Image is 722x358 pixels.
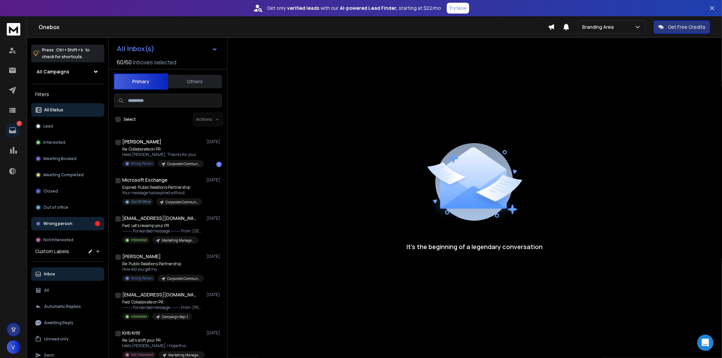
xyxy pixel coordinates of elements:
div: Open Intercom Messenger [697,335,714,351]
p: Your message has expired without [122,190,202,196]
button: All Inbox(s) [111,42,223,55]
button: Out of office [31,201,104,214]
strong: verified leads [287,5,320,12]
button: Unread only [31,332,104,346]
p: Marketing Manager-New Copy [162,238,194,243]
h1: Onebox [39,23,548,31]
p: All Status [44,107,63,113]
button: V [7,340,20,354]
div: 1 [216,162,222,167]
p: Out of office [43,205,68,210]
label: Select [124,117,136,122]
img: logo [7,23,20,36]
button: Try Now [447,3,469,14]
button: Automatic Replies [31,300,104,313]
strong: AI-powered Lead Finder, [340,5,398,12]
p: Meeting Booked [43,156,76,161]
p: Not Interested [43,237,73,243]
button: Not Interested [31,233,104,247]
p: Not Interested [131,352,153,357]
p: [DATE] [206,330,222,336]
button: All Campaigns [31,65,104,79]
p: Re: Public Relations Partnership [122,261,203,267]
button: Closed [31,184,104,198]
p: Try Now [449,5,467,12]
div: 1 [95,221,100,226]
span: Ctrl + Shift + k [55,46,84,54]
span: 60 / 60 [117,58,132,66]
p: Corporate Communications-Campaign-Sep-1 [167,276,200,281]
p: All [44,288,49,293]
button: Wrong person1 [31,217,104,230]
p: [DATE] [206,254,222,259]
button: All [31,284,104,297]
p: ---------- Forwarded message --------- From: [GEOGRAPHIC_DATA] [122,228,203,234]
p: Interested [43,140,65,145]
p: Expired: Public Relations Partnership [122,185,202,190]
p: Out Of Office [131,199,151,204]
button: Inbox [31,267,104,281]
p: Fwd: Let’s revamp your PR [122,223,203,228]
h1: Kriti Kriti [122,330,140,336]
button: Meeting Booked [31,152,104,165]
p: Closed [43,188,58,194]
button: Primary [114,73,168,90]
p: Corporate Communications-Campaign-Sep-1 [166,200,198,205]
h1: [EMAIL_ADDRESS][DOMAIN_NAME] +1 [122,215,197,222]
p: It’s the beginning of a legendary conversation [407,242,543,251]
p: Unread only [44,336,69,342]
button: Others [168,74,222,89]
p: ---------- Forwarded message --------- From: [PERSON_NAME] [122,305,203,310]
h3: Inboxes selected [133,58,176,66]
button: Interested [31,136,104,149]
p: How did you get my [122,267,203,272]
h1: [PERSON_NAME] [122,138,161,145]
button: Meeting Completed [31,168,104,182]
p: Corporate Communications-Campaign-Sep-1 [167,161,200,166]
button: All Status [31,103,104,117]
p: 1 [17,121,22,126]
h1: [PERSON_NAME] [122,253,161,260]
p: Meeting Completed [43,172,84,178]
p: [DATE] [206,139,222,144]
p: Interested [131,314,147,319]
p: Wrong Person [131,161,152,166]
p: Marketing Manager-New Copy [168,353,201,358]
h1: All Campaigns [37,68,69,75]
p: Wrong Person [131,276,152,281]
h3: Custom Labels [35,248,69,255]
p: Campaign-Sep-1 [162,314,188,319]
p: Awaiting Reply [44,320,73,326]
button: Awaiting Reply [31,316,104,330]
p: Sent [44,353,54,358]
h3: Filters [31,90,104,99]
p: Lead [43,124,53,129]
p: [DATE] [206,292,222,297]
button: Lead [31,119,104,133]
p: Branding Area [582,24,616,30]
p: Press to check for shortcuts. [42,47,90,60]
p: Inbox [44,271,55,277]
p: Get only with our starting at $22/mo [267,5,441,12]
p: Hello [PERSON_NAME], I hope this [122,343,203,349]
p: Hello [PERSON_NAME], Thanks for your [122,152,203,157]
h1: All Inbox(s) [117,45,154,52]
h1: [EMAIL_ADDRESS][DOMAIN_NAME] [122,291,197,298]
button: Get Free Credits [654,20,710,34]
a: 1 [6,124,19,137]
p: Get Free Credits [668,24,705,30]
h1: Microsoft Exchange [122,177,168,183]
p: Interested [131,238,147,243]
p: [DATE] [206,177,222,183]
p: Fwd: Collaborate on PR [122,299,203,305]
p: [DATE] [206,216,222,221]
p: Re: Let’s shift your PR [122,338,203,343]
p: Wrong person [43,221,72,226]
p: Re: Collaborate on PR [122,147,203,152]
p: Automatic Replies [44,304,81,309]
